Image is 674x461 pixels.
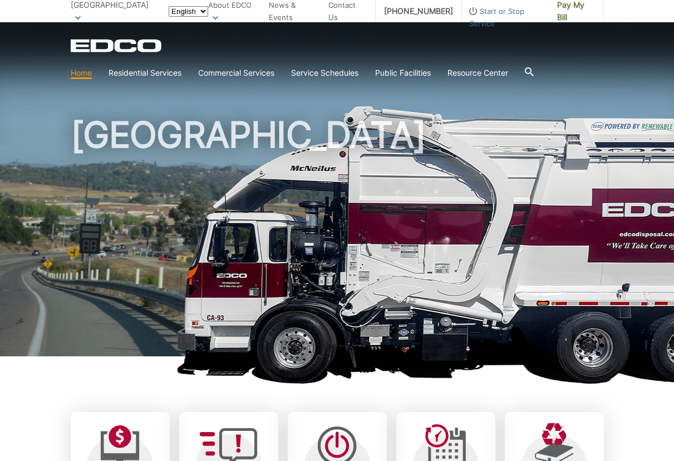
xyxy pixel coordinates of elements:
a: Resource Center [447,67,508,79]
a: Public Facilities [375,67,431,79]
h1: [GEOGRAPHIC_DATA] [71,117,604,361]
a: EDCD logo. Return to the homepage. [71,39,163,52]
select: Select a language [169,6,208,17]
a: Commercial Services [198,67,274,79]
a: Home [71,67,92,79]
a: Service Schedules [291,67,358,79]
a: Residential Services [109,67,181,79]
